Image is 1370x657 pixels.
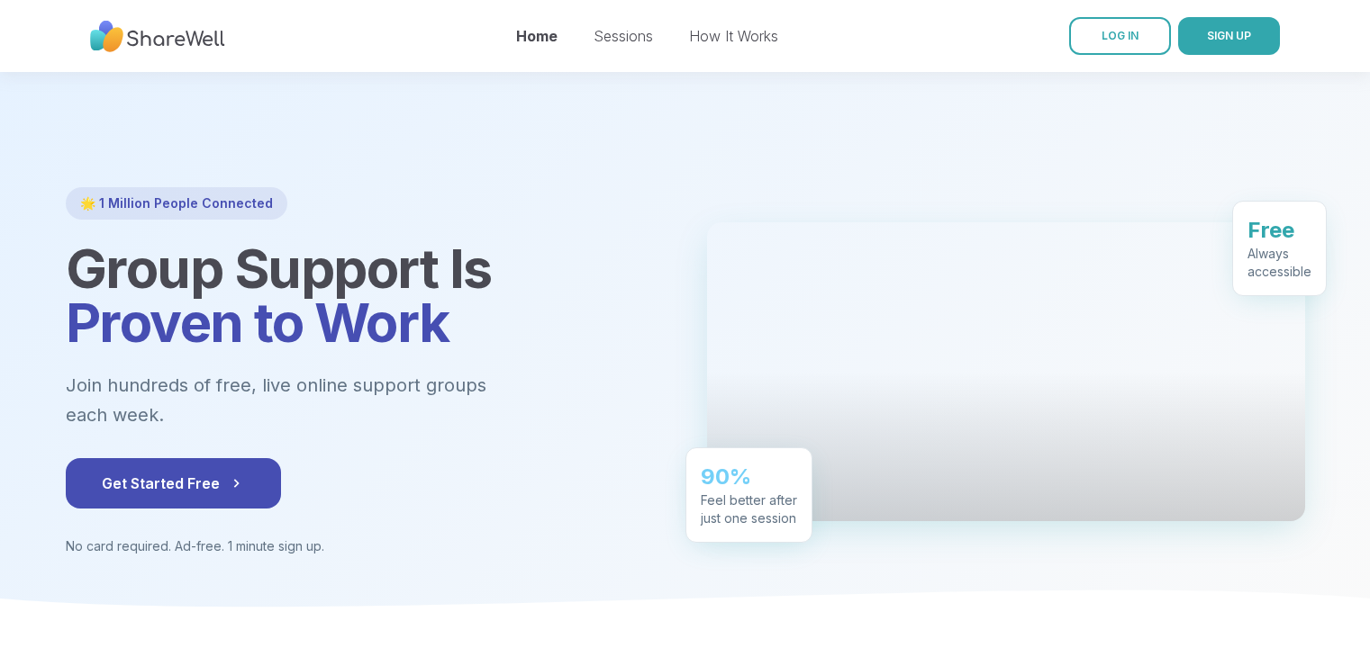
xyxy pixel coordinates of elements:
[66,371,585,429] p: Join hundreds of free, live online support groups each week.
[1207,29,1251,42] span: SIGN UP
[1178,17,1280,55] button: SIGN UP
[689,27,778,45] a: How It Works
[1102,29,1139,42] span: LOG IN
[1248,207,1311,236] div: Free
[701,454,797,482] div: 90%
[66,241,664,349] h1: Group Support Is
[66,187,287,220] div: 🌟 1 Million People Connected
[594,27,653,45] a: Sessions
[102,472,245,494] span: Get Started Free
[90,12,225,61] img: ShareWell Nav Logo
[1069,17,1171,55] a: LOG IN
[701,482,797,518] div: Feel better after just one session
[66,458,281,508] button: Get Started Free
[1248,236,1311,272] div: Always accessible
[66,537,664,555] p: No card required. Ad-free. 1 minute sign up.
[516,27,558,45] a: Home
[66,290,449,355] span: Proven to Work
